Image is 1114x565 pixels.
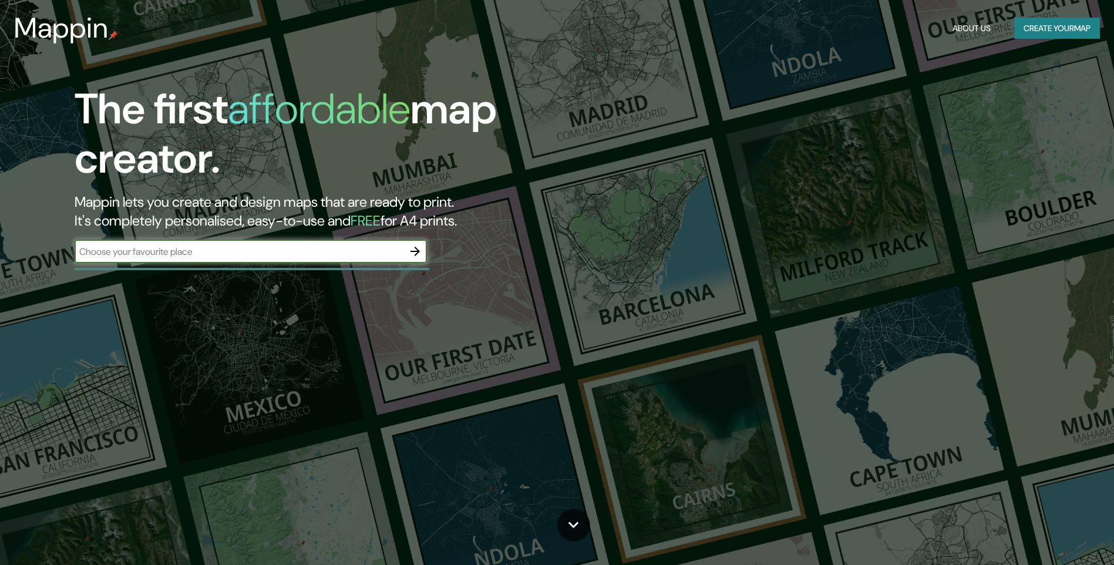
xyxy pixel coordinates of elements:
h3: Mappin [14,12,109,45]
h1: The first map creator. [75,85,632,193]
button: Create yourmap [1014,18,1100,39]
input: Choose your favourite place [75,245,403,258]
h1: affordable [228,82,410,136]
button: About Us [948,18,995,39]
h5: FREE [351,211,381,230]
h2: Mappin lets you create and design maps that are ready to print. It's completely personalised, eas... [75,193,632,230]
img: mappin-pin [109,31,118,40]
